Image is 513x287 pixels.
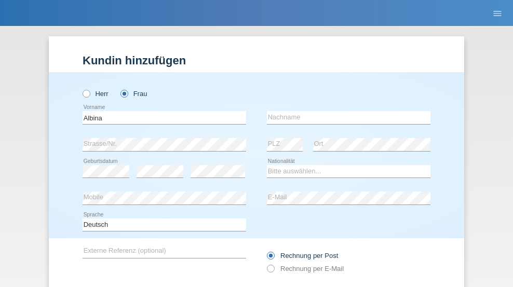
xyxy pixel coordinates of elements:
[83,90,109,98] label: Herr
[267,252,274,265] input: Rechnung per Post
[487,10,508,16] a: menu
[120,90,127,97] input: Frau
[83,90,89,97] input: Herr
[267,265,274,278] input: Rechnung per E-Mail
[267,265,344,272] label: Rechnung per E-Mail
[267,252,338,259] label: Rechnung per Post
[492,8,503,19] i: menu
[120,90,147,98] label: Frau
[83,54,430,67] h1: Kundin hinzufügen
